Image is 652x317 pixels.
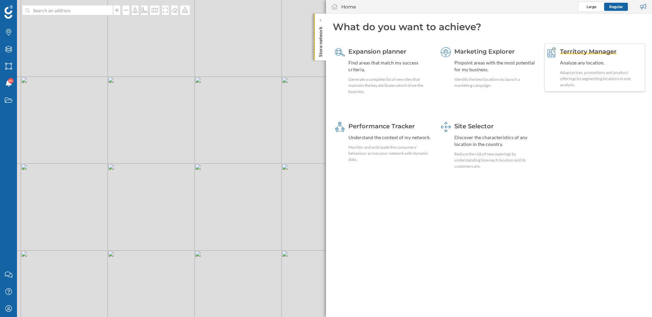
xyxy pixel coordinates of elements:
img: dashboards-manager.svg [441,122,451,132]
div: Identify the best locations to launch a marketing campaign. [454,76,538,89]
img: territory-manager--hover.svg [546,47,557,57]
span: Territory Manager [560,48,617,55]
img: explorer.svg [441,47,451,57]
div: Adapt prices, promotions and product offerings by segmenting locations in one analysis. [560,70,643,88]
img: monitoring-360.svg [335,122,345,132]
span: Site Selector [454,123,494,130]
div: Monitor and anticipate the consumers' behaviour across your network with dynamic data. [348,144,432,163]
span: Regular [609,4,623,9]
div: What do you want to achieve? [333,20,645,33]
img: Geoblink Logo [4,5,13,19]
div: Generate a complete list of new sites that maintain the key attributes which drive the business. [348,76,432,95]
div: Reduce the risk of new openings by understanding how each location and its customers are. [454,151,538,169]
span: Expansion planner [348,48,406,55]
span: Marketing Explorer [454,48,515,55]
div: Pinpoint areas with the most potential for my business. [454,59,538,73]
span: 9+ [9,77,13,84]
div: Find areas that match my success criteria. [348,59,432,73]
div: Home [341,3,356,10]
div: Analyze any location. [560,59,643,66]
span: Assistance [14,5,47,11]
span: Performance Tracker [348,123,415,130]
span: Large [586,4,596,9]
p: Store network [317,24,324,57]
img: search-areas.svg [335,47,345,57]
div: Discover the characteristics of any location in the country. [454,134,538,148]
div: Understand the context of my network. [348,134,432,141]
